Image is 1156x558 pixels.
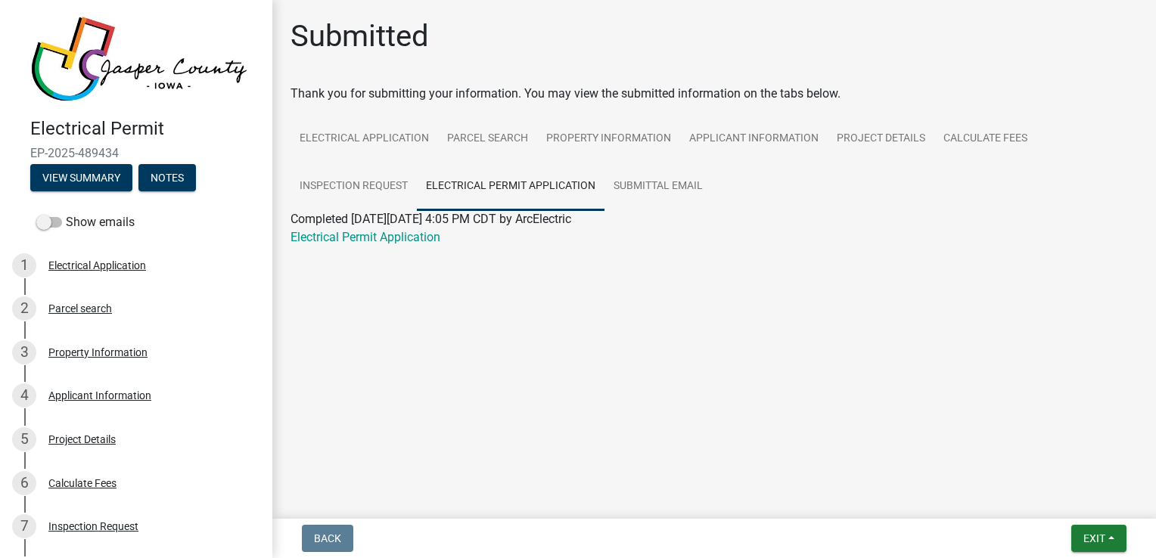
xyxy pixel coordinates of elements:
a: Electrical Application [291,115,438,163]
a: Inspection Request [291,163,417,211]
div: Calculate Fees [48,478,117,488]
wm-modal-confirm: Notes [138,172,196,184]
div: Project Details [48,434,116,445]
a: Property Information [537,115,680,163]
h4: Electrical Permit [30,118,260,140]
div: Property Information [48,347,148,358]
a: Project Details [828,115,934,163]
div: Inspection Request [48,521,138,532]
span: EP-2025-489434 [30,146,242,160]
a: Parcel search [438,115,537,163]
div: 4 [12,383,36,408]
div: 7 [12,514,36,538]
wm-modal-confirm: Summary [30,172,132,184]
button: Notes [138,164,196,191]
a: Electrical Permit Application [291,230,440,244]
span: Completed [DATE][DATE] 4:05 PM CDT by ArcElectric [291,212,571,226]
span: Back [314,532,341,544]
div: Electrical Application [48,260,146,271]
div: 5 [12,427,36,451]
div: Parcel search [48,303,112,314]
button: Back [302,525,353,552]
button: Exit [1071,525,1126,552]
div: 1 [12,253,36,277]
div: 6 [12,471,36,495]
a: Electrical Permit Application [417,163,604,211]
span: Exit [1083,532,1105,544]
h1: Submitted [291,18,429,54]
div: 2 [12,296,36,321]
div: Thank you for submitting your information. You may view the submitted information on the tabs below. [291,85,1138,103]
a: Calculate Fees [934,115,1036,163]
button: View Summary [30,164,132,191]
div: Applicant Information [48,390,151,401]
div: 3 [12,340,36,364]
img: Jasper County, Iowa [30,16,248,102]
a: Submittal Email [604,163,712,211]
label: Show emails [36,213,135,231]
a: Applicant Information [680,115,828,163]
